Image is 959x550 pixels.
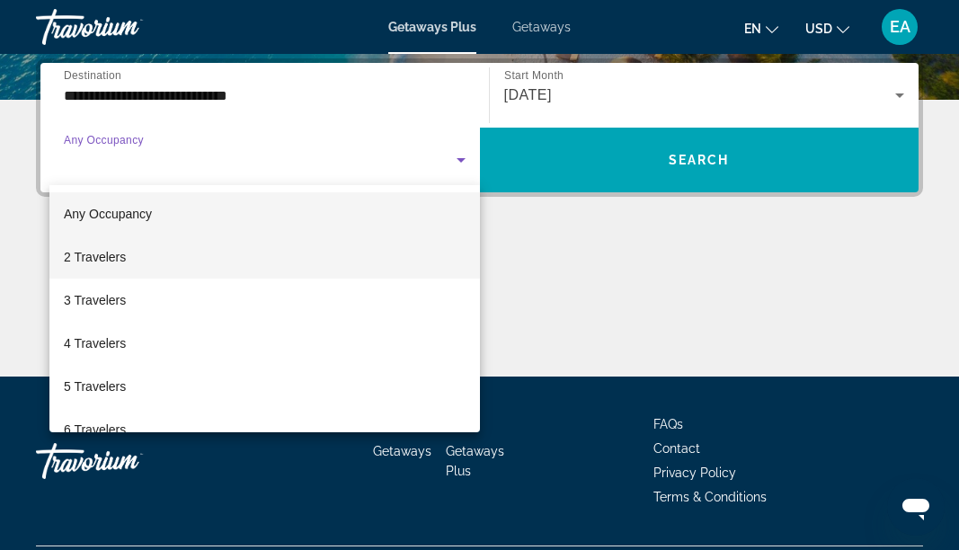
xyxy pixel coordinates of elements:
[64,289,126,311] span: 3 Travelers
[64,207,152,221] span: Any Occupancy
[64,419,126,440] span: 6 Travelers
[64,246,126,268] span: 2 Travelers
[64,333,126,354] span: 4 Travelers
[64,376,126,397] span: 5 Travelers
[887,478,945,536] iframe: Button to launch messaging window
